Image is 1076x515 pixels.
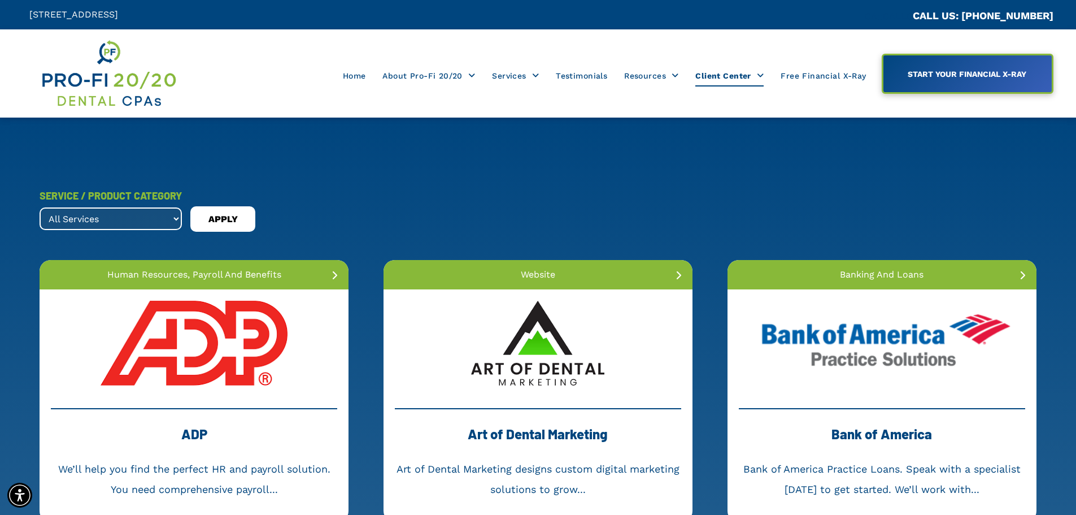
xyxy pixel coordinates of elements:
[616,65,687,86] a: Resources
[395,459,681,500] div: Art of Dental Marketing designs custom digital marketing solutions to grow...
[7,483,32,508] div: Accessibility Menu
[395,421,681,459] div: Art of Dental Marketing
[51,459,337,500] div: We’ll help you find the perfect HR and payroll solution. You need comprehensive payroll...
[772,65,874,86] a: Free Financial X-Ray
[51,421,337,459] div: ADP
[374,65,483,86] a: About Pro-Fi 20/20
[29,9,118,20] span: [STREET_ADDRESS]
[739,421,1025,459] div: Bank of America
[40,185,182,206] div: SERVICE / PRODUCT CATEGORY
[208,210,238,228] span: APPLY
[40,38,177,109] img: Get Dental CPA Consulting, Bookkeeping, & Bank Loans
[687,65,772,86] a: Client Center
[483,65,547,86] a: Services
[913,10,1053,21] a: CALL US: [PHONE_NUMBER]
[547,65,616,86] a: Testimonials
[882,54,1053,94] a: START YOUR FINANCIAL X-RAY
[865,11,913,21] span: CA::CALLC
[904,64,1030,84] span: START YOUR FINANCIAL X-RAY
[739,459,1025,500] div: Bank of America Practice Loans. Speak with a specialist [DATE] to get started. We’ll work with...
[334,65,374,86] a: Home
